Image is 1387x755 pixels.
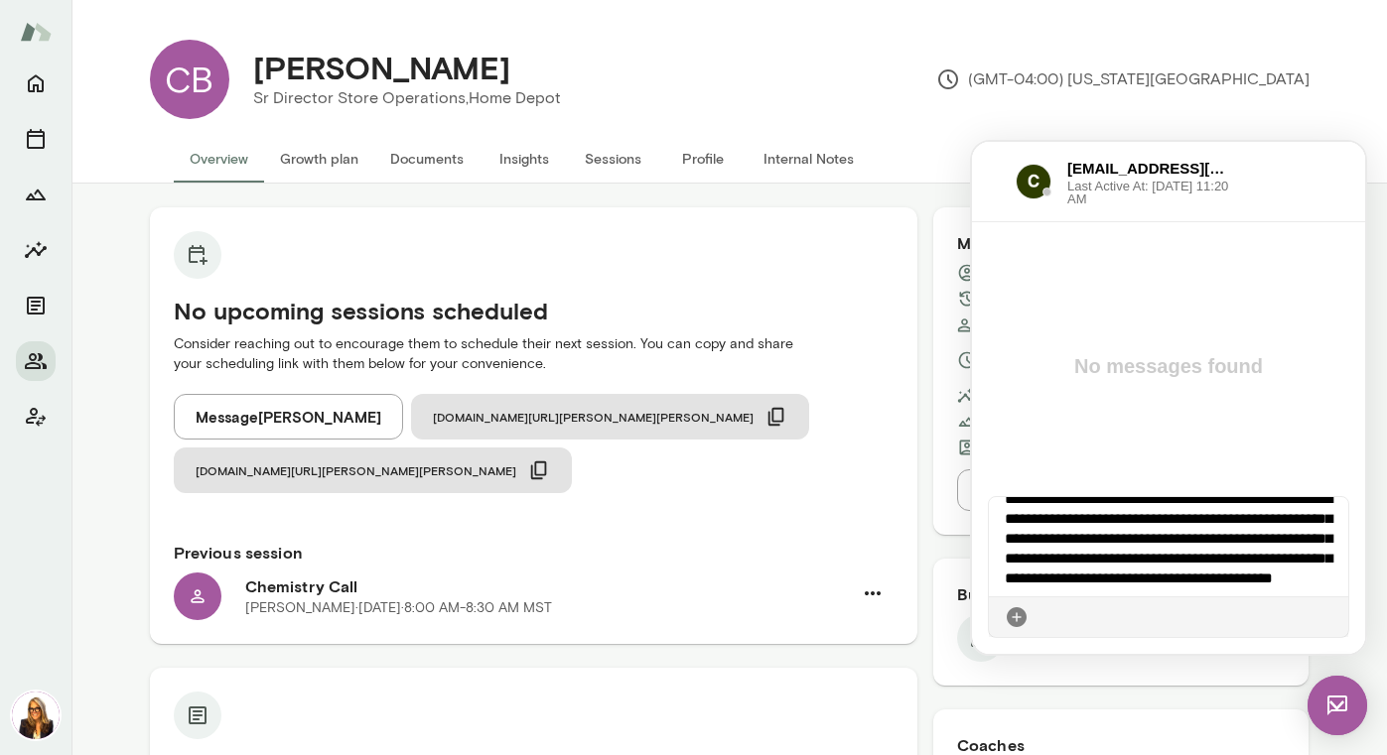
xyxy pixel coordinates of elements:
button: Sessions [569,135,658,183]
button: [DOMAIN_NAME][URL][PERSON_NAME][PERSON_NAME] [174,447,572,493]
h4: [PERSON_NAME] [253,49,510,86]
img: Melissa Lemberg [12,692,60,739]
button: Growth Plan [16,175,56,214]
h5: No upcoming sessions scheduled [174,295,894,326]
button: Insights [480,135,569,183]
button: Insights [16,230,56,270]
h6: Business Plan [957,582,1286,606]
p: Sr Director Store Operations, Home Depot [253,86,561,110]
h6: Member Details [957,231,1286,255]
button: Members [16,341,56,381]
button: Sessions [16,119,56,159]
img: data:image/png;base64,iVBORw0KGgoAAAANSUhEUgAAAMgAAADICAYAAACtWK6eAAAAAXNSR0IArs4c6QAADzBJREFUeF7... [44,22,79,58]
button: [DOMAIN_NAME][URL][PERSON_NAME][PERSON_NAME] [411,394,809,440]
div: CB [150,40,229,119]
p: (GMT-04:00) [US_STATE][GEOGRAPHIC_DATA] [936,67,1310,91]
p: [PERSON_NAME] · [DATE] · 8:00 AM-8:30 AM MST [245,598,552,618]
button: Profile [658,135,748,183]
div: Attach [33,463,57,487]
button: Overview [174,135,264,183]
button: Documents [374,135,480,183]
button: Growth plan [264,135,374,183]
button: Internal Notes [748,135,870,183]
h6: Chemistry Call [245,574,852,598]
span: [DOMAIN_NAME][URL][PERSON_NAME][PERSON_NAME] [196,462,516,478]
button: Documents [16,286,56,325]
button: Message[PERSON_NAME] [174,394,403,440]
span: Last Active At: [DATE] 11:20 AM [95,38,262,63]
p: Consider reaching out to encourage them to schedule their next session. You can copy and share yo... [174,334,894,374]
h6: Previous session [174,541,894,565]
button: Client app [16,397,56,437]
button: Home [16,63,56,103]
h6: [EMAIL_ADDRESS][DOMAIN_NAME] [95,16,262,38]
span: [DOMAIN_NAME][URL][PERSON_NAME][PERSON_NAME] [433,409,754,425]
img: Mento [20,13,52,51]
